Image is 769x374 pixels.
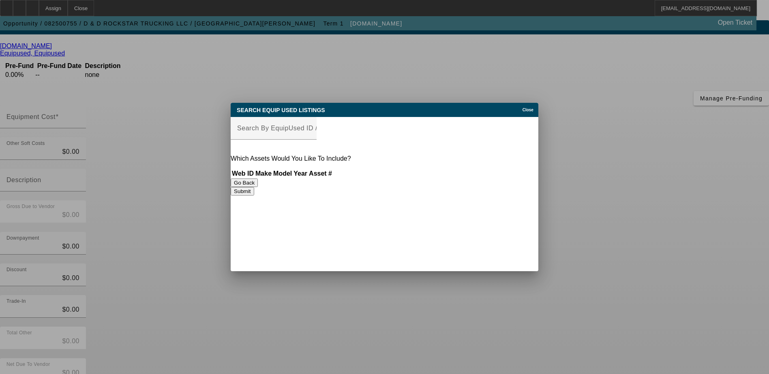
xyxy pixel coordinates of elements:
button: Go Back [231,178,258,187]
mat-label: Search By EquipUsed ID / Make / Model [237,125,361,132]
th: Web ID [231,170,254,178]
span: Search Equip Used Listings [237,107,325,113]
span: Close [523,108,533,112]
p: Which Assets Would You Like To Include? [231,155,538,162]
th: Asset # [308,170,332,178]
th: Make [255,170,272,178]
button: Submit [231,187,254,195]
th: Year [293,170,308,178]
th: Model [273,170,292,178]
